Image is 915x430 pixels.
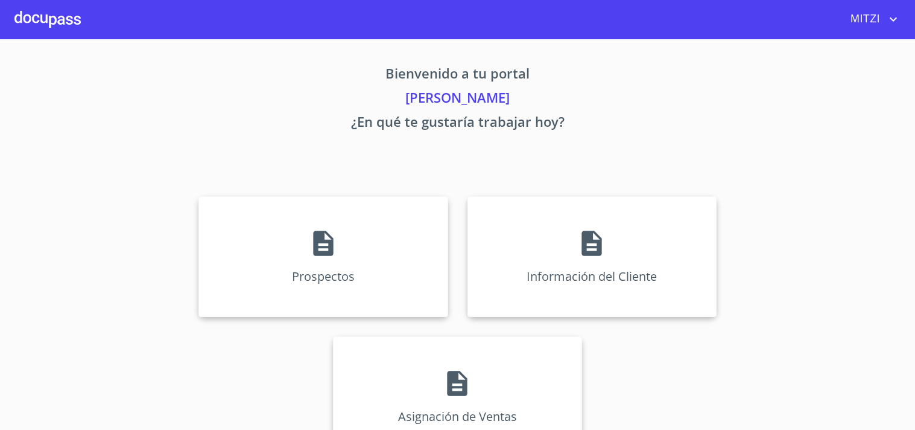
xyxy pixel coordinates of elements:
p: Información del Cliente [527,268,657,284]
p: Asignación de Ventas [398,408,517,425]
p: Bienvenido a tu portal [86,63,829,88]
p: [PERSON_NAME] [86,88,829,112]
p: Prospectos [292,268,355,284]
button: account of current user [841,10,901,29]
p: ¿En qué te gustaría trabajar hoy? [86,112,829,136]
span: MITZI [841,10,886,29]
